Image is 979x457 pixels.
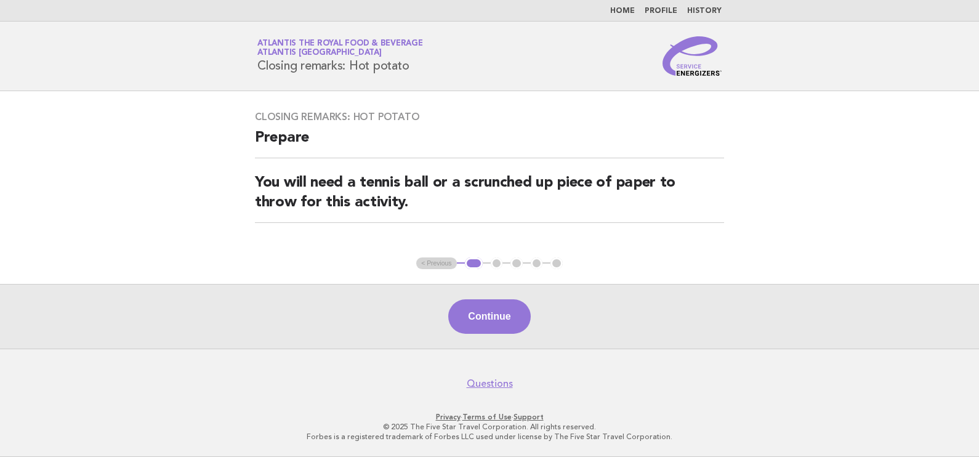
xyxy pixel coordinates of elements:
[255,173,724,223] h2: You will need a tennis ball or a scrunched up piece of paper to throw for this activity.
[436,413,461,421] a: Privacy
[255,111,724,123] h3: Closing remarks: Hot potato
[257,39,423,57] a: Atlantis the Royal Food & BeverageAtlantis [GEOGRAPHIC_DATA]
[467,378,513,390] a: Questions
[465,257,483,270] button: 1
[462,413,512,421] a: Terms of Use
[257,40,423,72] h1: Closing remarks: Hot potato
[448,299,530,334] button: Continue
[113,412,866,422] p: · ·
[687,7,722,15] a: History
[113,432,866,442] p: Forbes is a registered trademark of Forbes LLC used under license by The Five Star Travel Corpora...
[645,7,677,15] a: Profile
[255,128,724,158] h2: Prepare
[610,7,635,15] a: Home
[514,413,544,421] a: Support
[663,36,722,76] img: Service Energizers
[257,49,382,57] span: Atlantis [GEOGRAPHIC_DATA]
[113,422,866,432] p: © 2025 The Five Star Travel Corporation. All rights reserved.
